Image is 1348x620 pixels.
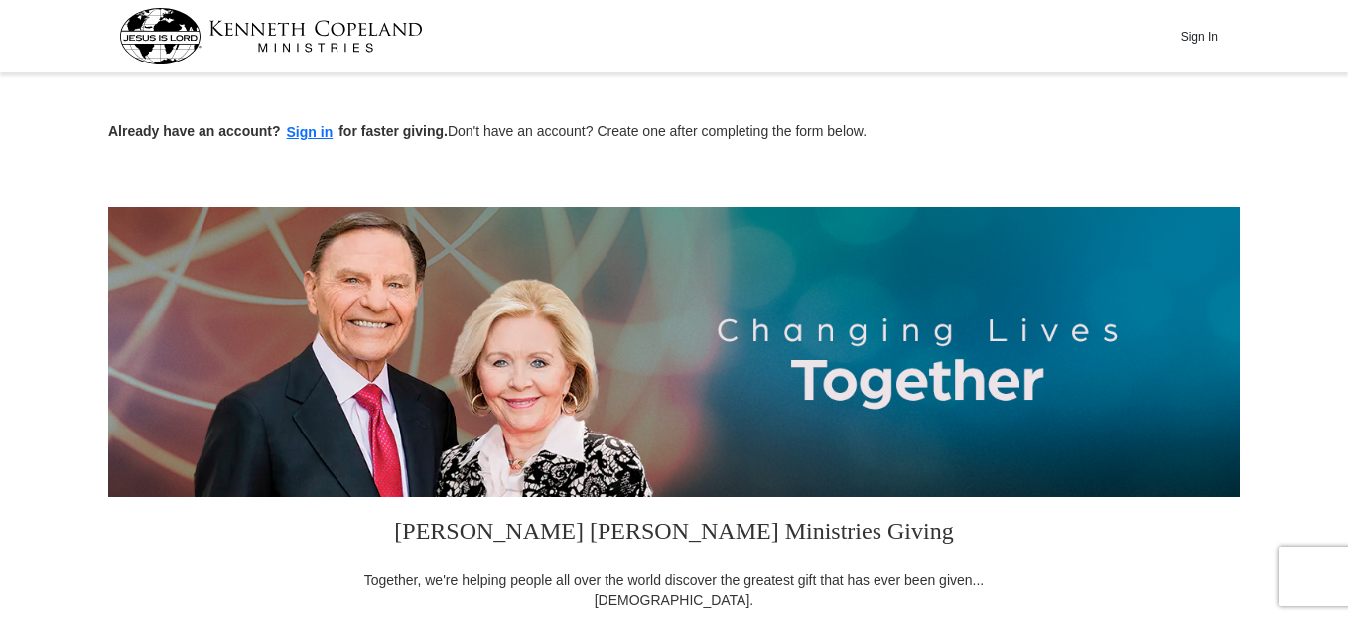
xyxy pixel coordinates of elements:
button: Sign In [1169,21,1229,52]
button: Sign in [281,121,339,144]
img: kcm-header-logo.svg [119,8,423,64]
p: Don't have an account? Create one after completing the form below. [108,121,1240,144]
strong: Already have an account? for faster giving. [108,123,448,139]
div: Together, we're helping people all over the world discover the greatest gift that has ever been g... [351,570,997,610]
h3: [PERSON_NAME] [PERSON_NAME] Ministries Giving [351,497,997,570]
